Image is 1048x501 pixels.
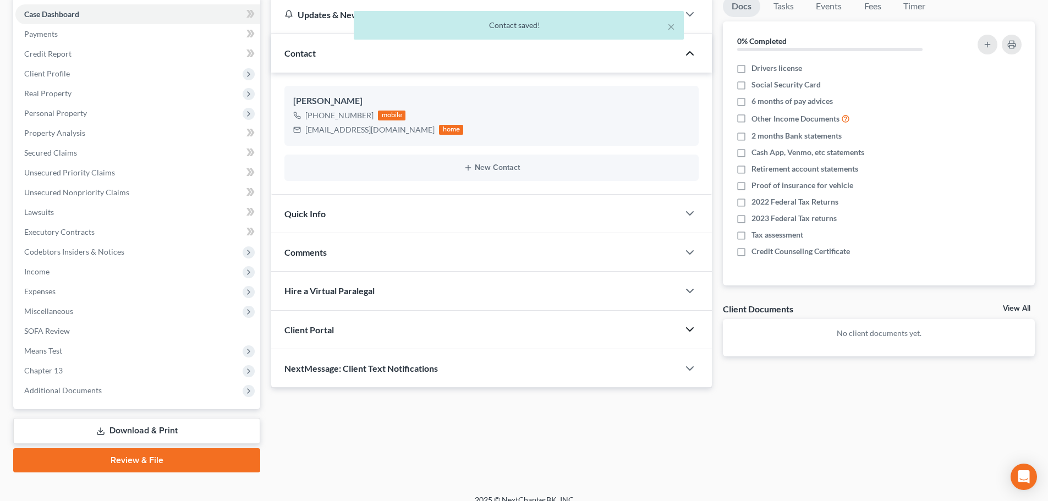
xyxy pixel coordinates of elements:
span: Drivers license [751,63,802,74]
span: 2022 Federal Tax Returns [751,196,838,207]
div: home [439,125,463,135]
span: 6 months of pay advices [751,96,833,107]
div: Updates & News [284,9,666,20]
span: Codebtors Insiders & Notices [24,247,124,256]
a: Unsecured Priority Claims [15,163,260,183]
span: 2023 Federal Tax returns [751,213,837,224]
span: Income [24,267,50,276]
span: Lawsuits [24,207,54,217]
span: Cash App, Venmo, etc statements [751,147,864,158]
div: Contact saved! [363,20,675,31]
span: Comments [284,247,327,257]
div: Open Intercom Messenger [1011,464,1037,490]
span: Secured Claims [24,148,77,157]
a: SOFA Review [15,321,260,341]
a: Property Analysis [15,123,260,143]
a: View All [1003,305,1030,312]
a: Unsecured Nonpriority Claims [15,183,260,202]
span: Additional Documents [24,386,102,395]
span: Credit Report [24,49,72,58]
a: Case Dashboard [15,4,260,24]
span: Client Profile [24,69,70,78]
span: Unsecured Priority Claims [24,168,115,177]
span: Credit Counseling Certificate [751,246,850,257]
button: × [667,20,675,33]
a: Executory Contracts [15,222,260,242]
span: Quick Info [284,208,326,219]
span: Real Property [24,89,72,98]
span: Tax assessment [751,229,803,240]
span: Expenses [24,287,56,296]
span: Case Dashboard [24,9,79,19]
div: [EMAIL_ADDRESS][DOMAIN_NAME] [305,124,435,135]
span: Property Analysis [24,128,85,137]
span: Other Income Documents [751,113,840,124]
span: Hire a Virtual Paralegal [284,285,375,296]
span: Miscellaneous [24,306,73,316]
a: Credit Report [15,44,260,64]
span: Retirement account statements [751,163,858,174]
span: 2 months Bank statements [751,130,842,141]
button: New Contact [293,163,690,172]
span: Social Security Card [751,79,821,90]
a: Download & Print [13,418,260,444]
div: [PHONE_NUMBER] [305,110,374,121]
strong: 0% Completed [737,36,787,46]
span: Unsecured Nonpriority Claims [24,188,129,197]
span: Proof of insurance for vehicle [751,180,853,191]
span: Client Portal [284,324,334,335]
span: Chapter 13 [24,366,63,375]
span: NextMessage: Client Text Notifications [284,363,438,373]
span: Executory Contracts [24,227,95,236]
div: mobile [378,111,405,120]
span: Personal Property [24,108,87,118]
a: Lawsuits [15,202,260,222]
span: Contact [284,48,316,58]
p: No client documents yet. [732,328,1026,339]
a: Review & File [13,448,260,472]
a: Secured Claims [15,143,260,163]
div: Client Documents [723,303,793,315]
span: Means Test [24,346,62,355]
span: SOFA Review [24,326,70,335]
div: [PERSON_NAME] [293,95,690,108]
